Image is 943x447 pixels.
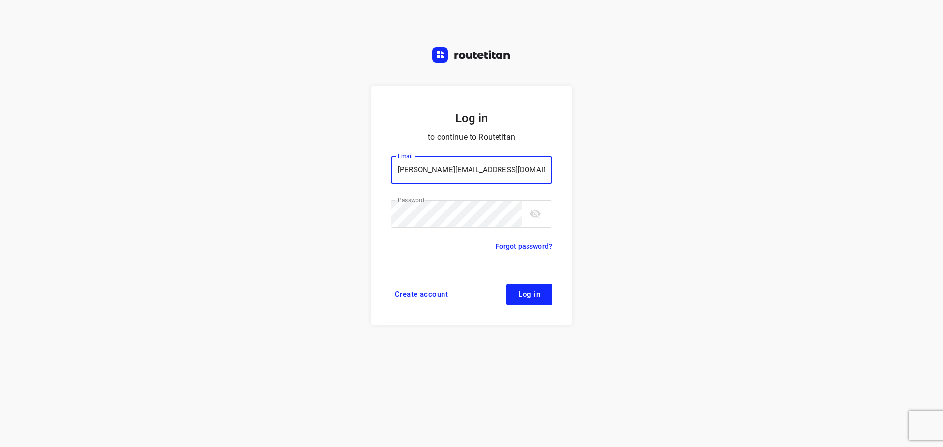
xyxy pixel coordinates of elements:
span: Log in [518,290,540,298]
h5: Log in [391,110,552,127]
img: Routetitan [432,47,511,63]
button: toggle password visibility [526,204,545,224]
span: Create account [395,290,448,298]
a: Routetitan [432,47,511,65]
p: to continue to Routetitan [391,131,552,144]
a: Create account [391,284,452,305]
a: Forgot password? [496,240,552,252]
button: Log in [506,284,552,305]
